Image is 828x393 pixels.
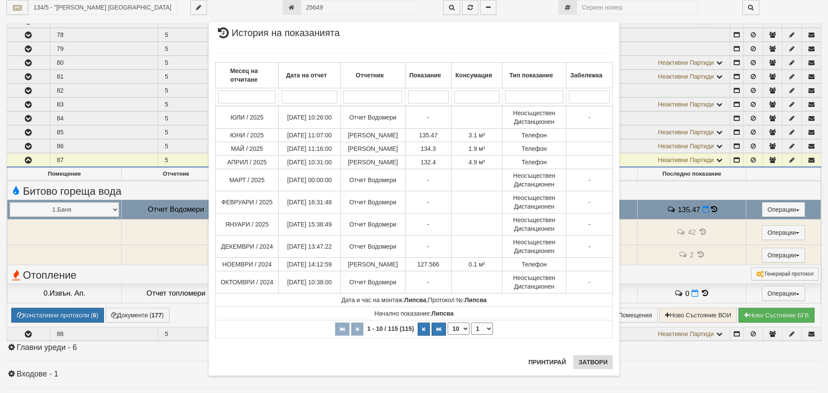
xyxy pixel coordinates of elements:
[502,142,566,156] td: Телефон
[417,261,439,268] span: 127.566
[216,213,279,236] td: ЯНУАРИ / 2025
[216,258,279,271] td: НОЕМВРИ / 2024
[465,296,487,303] strong: Липсва
[589,177,591,183] span: -
[340,156,405,169] td: [PERSON_NAME]
[216,156,279,169] td: АПРИЛ / 2025
[340,106,405,129] td: Отчет Водомери
[216,293,613,307] td: ,
[340,191,405,213] td: Отчет Водомери
[589,243,591,250] span: -
[279,258,340,271] td: [DATE] 14:12:59
[279,271,340,293] td: [DATE] 10:38:00
[451,63,502,88] th: Консумация: No sort applied, activate to apply an ascending sort
[456,72,492,79] b: Консумация
[502,258,566,271] td: Телефон
[502,191,566,213] td: Неосъществен Дистанционен
[502,169,566,191] td: Неосъществен Дистанционен
[427,279,429,286] span: -
[335,323,349,336] button: Първа страница
[279,213,340,236] td: [DATE] 15:38:49
[509,72,553,79] b: Тип показание
[523,355,571,369] button: Принтирай
[340,63,405,88] th: Отчетник: No sort applied, activate to apply an ascending sort
[502,271,566,293] td: Неосъществен Дистанционен
[279,236,340,258] td: [DATE] 13:47:22
[589,114,591,121] span: -
[432,323,446,336] button: Последна страница
[279,63,340,88] th: Дата на отчет: No sort applied, activate to apply an ascending sort
[589,279,591,286] span: -
[286,72,327,79] b: Дата на отчет
[409,72,441,79] b: Показание
[589,221,591,228] span: -
[279,156,340,169] td: [DATE] 10:31:00
[427,199,429,206] span: -
[356,72,384,79] b: Отчетник
[404,296,426,303] strong: Липсва
[427,221,429,228] span: -
[428,296,487,303] span: Протокол №:
[340,258,405,271] td: [PERSON_NAME]
[341,296,426,303] span: Дата и час на монтаж:
[340,129,405,142] td: [PERSON_NAME]
[216,191,279,213] td: ФЕВРУАРИ / 2025
[215,28,340,44] span: История на показанията
[405,63,451,88] th: Показание: No sort applied, activate to apply an ascending sort
[469,159,485,166] span: 4.9 м³
[570,72,602,79] b: Забележка
[279,142,340,156] td: [DATE] 11:16:00
[502,236,566,258] td: Неосъществен Дистанционен
[502,106,566,129] td: Неосъществен Дистанционен
[427,243,429,250] span: -
[469,132,485,139] span: 3.1 м³
[279,169,340,191] td: [DATE] 00:00:00
[469,261,485,268] span: 0.1 м³
[427,114,429,121] span: -
[279,129,340,142] td: [DATE] 11:07:00
[566,63,612,88] th: Забележка: No sort applied, activate to apply an ascending sort
[279,191,340,213] td: [DATE] 16:31:48
[216,271,279,293] td: ОКТОМВРИ / 2024
[502,213,566,236] td: Неосъществен Дистанционен
[279,106,340,129] td: [DATE] 10:26:00
[340,213,405,236] td: Отчет Водомери
[502,156,566,169] td: Телефон
[573,355,613,369] button: Затвори
[421,159,436,166] span: 132.4
[340,142,405,156] td: [PERSON_NAME]
[375,310,454,317] span: Начално показание:
[502,129,566,142] td: Телефон
[421,145,436,152] span: 134.3
[230,67,258,83] b: Месец на отчитане
[432,310,454,317] strong: Липсва
[418,323,430,336] button: Следваща страница
[365,325,416,332] span: 1 - 10 / 115 (115)
[448,323,469,335] select: Брой редове на страница
[216,129,279,142] td: ЮНИ / 2025
[340,271,405,293] td: Отчет Водомери
[502,63,566,88] th: Тип показание: No sort applied, activate to apply an ascending sort
[427,177,429,183] span: -
[340,169,405,191] td: Отчет Водомери
[216,63,279,88] th: Месец на отчитане: No sort applied, activate to apply an ascending sort
[469,145,485,152] span: 1.9 м³
[589,199,591,206] span: -
[216,236,279,258] td: ДЕКЕМВРИ / 2024
[471,323,493,335] select: Страница номер
[216,106,279,129] td: ЮЛИ / 2025
[216,142,279,156] td: МАЙ / 2025
[351,323,363,336] button: Предишна страница
[419,132,438,139] span: 135.47
[340,236,405,258] td: Отчет Водомери
[216,169,279,191] td: МАРТ / 2025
